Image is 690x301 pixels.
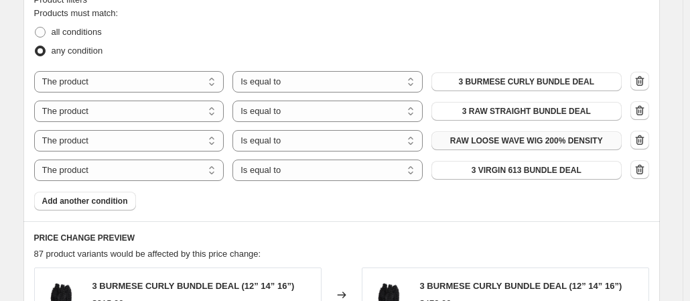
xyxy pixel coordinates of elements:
[52,27,102,37] span: all conditions
[92,281,295,291] span: 3 BURMESE CURLY BUNDLE DEAL (12” 14” 16”)
[431,102,622,121] button: 3 RAW STRAIGHT BUNDLE DEAL
[462,106,591,117] span: 3 RAW STRAIGHT BUNDLE DEAL
[34,249,261,259] span: 87 product variants would be affected by this price change:
[431,72,622,91] button: 3 BURMESE CURLY BUNDLE DEAL
[431,161,622,180] button: 3 VIRGIN 613 BUNDLE DEAL
[420,281,622,291] span: 3 BURMESE CURLY BUNDLE DEAL (12” 14” 16”)
[458,76,594,87] span: 3 BURMESE CURLY BUNDLE DEAL
[34,8,119,18] span: Products must match:
[472,165,581,176] span: 3 VIRGIN 613 BUNDLE DEAL
[450,135,603,146] span: RAW LOOSE WAVE WIG 200% DENSITY
[34,192,136,210] button: Add another condition
[431,131,622,150] button: RAW LOOSE WAVE WIG 200% DENSITY
[52,46,103,56] span: any condition
[34,233,649,243] h6: PRICE CHANGE PREVIEW
[42,196,128,206] span: Add another condition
